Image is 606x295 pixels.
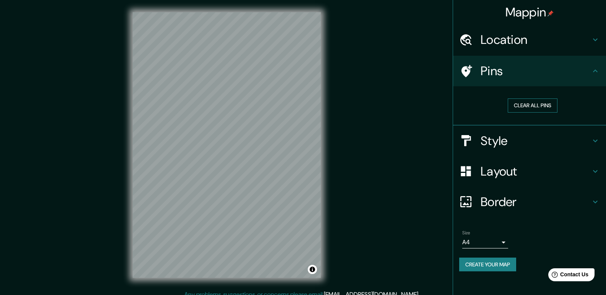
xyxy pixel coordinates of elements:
h4: Location [481,32,591,47]
div: Layout [453,156,606,187]
div: Style [453,126,606,156]
h4: Layout [481,164,591,179]
button: Toggle attribution [308,265,317,274]
div: Location [453,24,606,55]
h4: Pins [481,63,591,79]
div: Pins [453,56,606,86]
button: Create your map [459,258,516,272]
h4: Mappin [505,5,554,20]
label: Size [462,229,470,236]
h4: Style [481,133,591,148]
iframe: Help widget launcher [538,265,598,287]
h4: Border [481,194,591,210]
div: Border [453,187,606,217]
canvas: Map [133,12,321,278]
button: Clear all pins [508,98,557,113]
div: A4 [462,236,508,248]
img: pin-icon.png [548,10,554,16]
